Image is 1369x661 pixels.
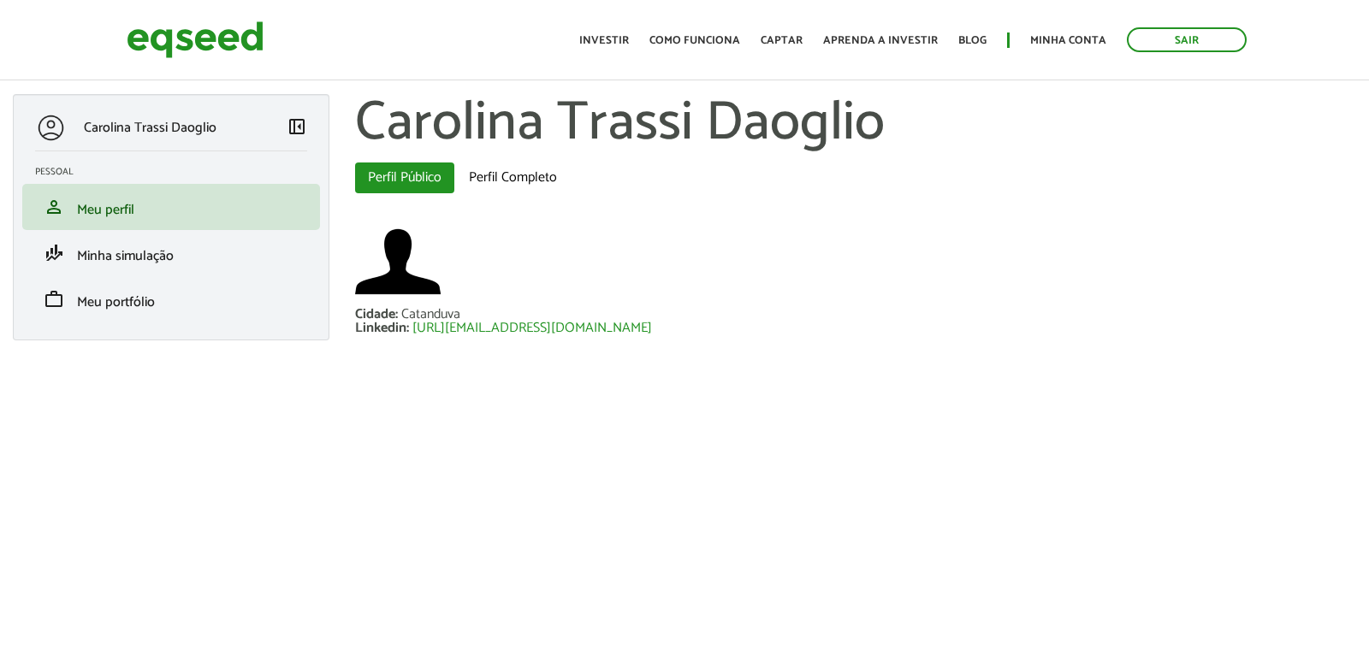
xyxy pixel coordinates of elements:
[44,243,64,263] span: finance_mode
[823,35,938,46] a: Aprenda a investir
[355,308,401,322] div: Cidade
[355,219,441,304] img: Foto de Carolina Trassi Daoglio
[77,291,155,314] span: Meu portfólio
[761,35,803,46] a: Captar
[22,184,320,230] li: Meu perfil
[395,303,398,326] span: :
[401,308,460,322] div: Catanduva
[44,289,64,310] span: work
[649,35,740,46] a: Como funciona
[287,116,307,140] a: Colapsar menu
[22,230,320,276] li: Minha simulação
[44,197,64,217] span: person
[1127,27,1247,52] a: Sair
[35,289,307,310] a: workMeu portfólio
[355,162,454,193] a: Perfil Público
[1030,35,1106,46] a: Minha conta
[579,35,629,46] a: Investir
[958,35,987,46] a: Blog
[287,116,307,137] span: left_panel_close
[84,120,216,136] p: Carolina Trassi Daoglio
[355,219,441,304] a: Ver perfil do usuário.
[355,322,412,335] div: Linkedin
[406,316,409,339] span: :
[35,197,307,217] a: personMeu perfil
[456,162,570,193] a: Perfil Completo
[355,94,1356,154] h1: Carolina Trassi Daoglio
[35,243,307,263] a: finance_modeMinha simulação
[412,322,652,335] a: [URL][EMAIL_ADDRESS][DOMAIN_NAME]
[127,17,264,62] img: EqSeed
[77,198,134,221] span: Meu perfil
[77,245,174,268] span: Minha simulação
[22,276,320,322] li: Meu portfólio
[35,167,320,177] h2: Pessoal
